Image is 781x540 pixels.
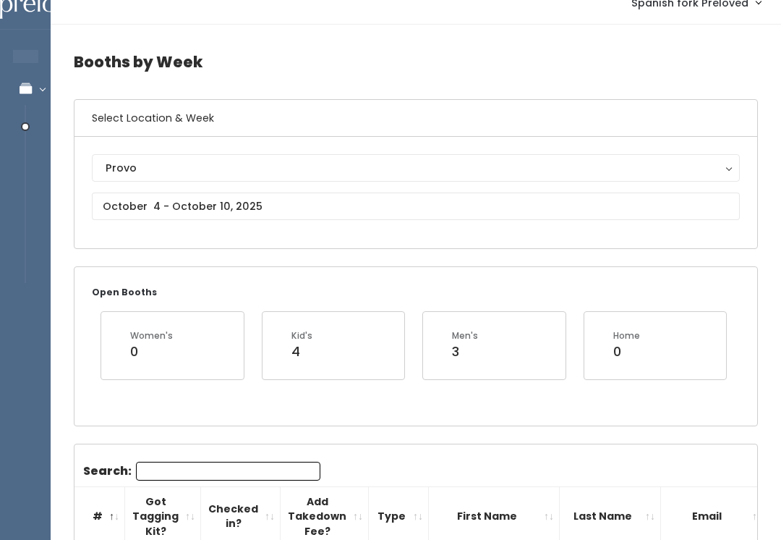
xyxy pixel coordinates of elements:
[106,161,726,177] div: Provo
[136,463,320,481] input: Search:
[92,155,740,182] button: Provo
[613,330,640,343] div: Home
[130,330,173,343] div: Women's
[452,343,478,362] div: 3
[83,463,320,481] label: Search:
[452,330,478,343] div: Men's
[92,287,157,299] small: Open Booths
[92,193,740,221] input: October 4 - October 10, 2025
[291,343,312,362] div: 4
[613,343,640,362] div: 0
[74,101,757,138] h6: Select Location & Week
[291,330,312,343] div: Kid's
[130,343,173,362] div: 0
[74,43,758,83] h4: Booths by Week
